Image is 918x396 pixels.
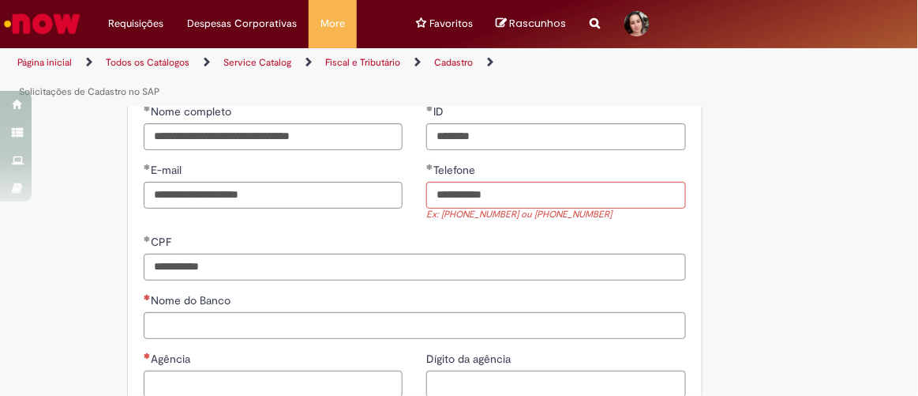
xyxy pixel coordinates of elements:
[434,56,473,69] a: Cadastro
[426,105,433,111] span: Obrigatório Preenchido
[12,48,523,107] ul: Trilhas de página
[429,16,473,32] span: Favoritos
[426,123,685,150] input: ID
[426,164,433,170] span: Obrigatório Preenchido
[223,56,291,69] a: Service Catalog
[426,352,514,366] span: Dígito da agência
[426,209,685,222] div: Ex: [PHONE_NUMBER] ou [PHONE_NUMBER]
[144,182,403,209] input: E-mail
[151,235,174,249] span: CPF
[151,352,193,366] span: Agência
[19,85,159,98] a: Solicitações de Cadastro no SAP
[433,163,478,177] span: Telefone
[426,182,685,209] input: Telefone
[151,163,185,177] span: E-mail
[106,56,189,69] a: Todos os Catálogos
[510,16,567,31] span: Rascunhos
[144,254,686,281] input: CPF
[144,294,151,300] span: Necessários
[320,16,345,32] span: More
[2,8,83,40] img: ServiceNow
[108,16,163,32] span: Requisições
[144,123,403,150] input: Nome completo
[144,164,151,170] span: Obrigatório Preenchido
[144,312,686,339] input: Nome do Banco
[187,16,297,32] span: Despesas Corporativas
[325,56,400,69] a: Fiscal e Tributário
[151,104,234,119] span: Nome completo
[144,353,151,359] span: Necessários
[433,104,447,119] span: ID
[496,16,567,31] a: No momento, sua lista de rascunhos tem 0 Itens
[144,236,151,242] span: Obrigatório Preenchido
[144,105,151,111] span: Obrigatório Preenchido
[17,56,72,69] a: Página inicial
[151,293,234,307] span: Nome do Banco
